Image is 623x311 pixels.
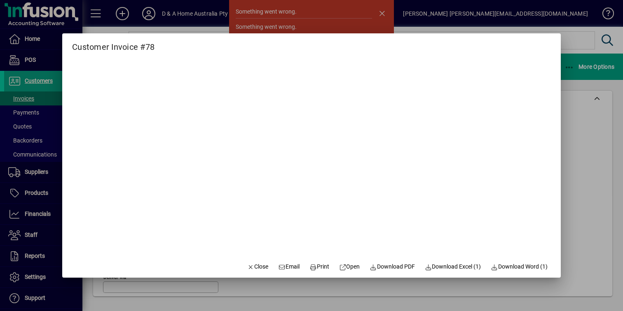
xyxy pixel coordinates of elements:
[491,262,548,271] span: Download Word (1)
[275,260,303,274] button: Email
[336,260,363,274] a: Open
[366,260,418,274] a: Download PDF
[425,262,481,271] span: Download Excel (1)
[62,33,164,54] h2: Customer Invoice #78
[309,262,329,271] span: Print
[306,260,333,274] button: Print
[278,262,300,271] span: Email
[422,260,485,274] button: Download Excel (1)
[370,262,415,271] span: Download PDF
[487,260,551,274] button: Download Word (1)
[244,260,272,274] button: Close
[339,262,360,271] span: Open
[247,262,269,271] span: Close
